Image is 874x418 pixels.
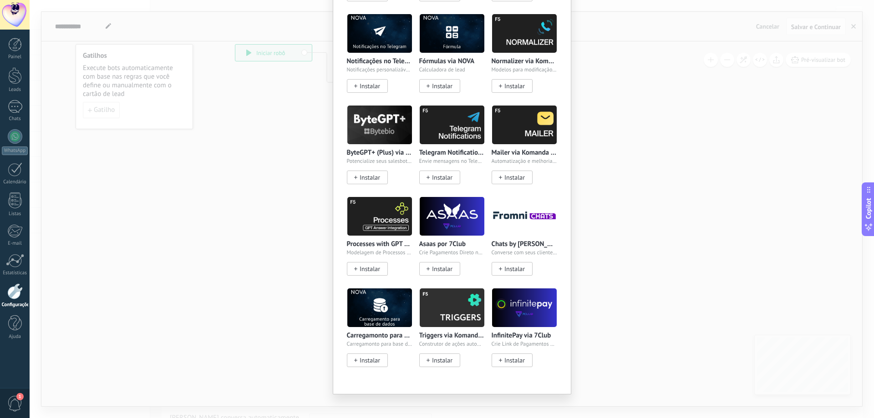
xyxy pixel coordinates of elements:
[347,288,419,379] div: Carregamonto para base de dados via NOVA
[347,158,412,165] span: Potencialize seus salesbot com IA (GPT e ChatGPT)
[492,158,557,165] span: Automatização e melhoria do envio de emails
[504,265,525,273] span: Instalar
[347,250,412,256] span: Modelagem de Processos de Negócio com IA em BPMN
[347,353,388,367] button: Instalar
[347,11,412,55] img: logo_main.png
[492,79,533,93] button: Instalar
[360,265,380,273] span: Instalar
[504,82,525,90] span: Instalar
[419,353,460,367] button: Instalar
[419,105,492,196] div: Telegram Notifications via Komanda F5
[347,67,412,73] span: Notificações personalizáveis no Digital Pipeline
[2,87,28,93] div: Leads
[419,171,460,184] button: Instalar
[419,67,485,73] span: Calculadora de lead
[492,171,533,184] button: Instalar
[492,149,557,157] p: Mailer via Komanda F5
[419,58,475,65] p: Fórmulas via NOVA
[420,103,484,147] img: logo_main.png
[2,302,28,308] div: Configurações
[2,54,28,60] div: Painel
[360,174,380,181] span: Instalar
[492,58,557,65] p: Normalizer via Komanda F5
[16,393,24,400] span: 1
[347,171,388,184] button: Instalar
[347,149,412,157] p: ByteGPT+ (Plus) via Bytebio
[347,14,419,105] div: Notificações no Telegram via NOVA
[492,241,557,248] p: Chats by [PERSON_NAME]
[2,270,28,276] div: Estatísticas
[419,14,492,105] div: Fórmulas via NOVA
[347,79,388,93] button: Instalar
[432,174,452,181] span: Instalar
[492,194,557,238] img: logo_main.png
[347,341,412,347] span: Carregamonto para base de dados
[419,250,485,256] span: Crie Pagamentos Direto no Seu Kommo
[360,82,380,90] span: Instalar
[347,262,388,276] button: Instalar
[2,211,28,217] div: Listas
[492,196,557,288] div: Chats by Fromni
[347,194,412,238] img: logo_main.png
[419,262,460,276] button: Instalar
[347,241,412,248] p: Processes with GPT via Komanda F5
[504,357,525,364] span: Instalar
[492,11,557,55] img: logo_main.png
[492,288,557,379] div: InfinitePay via 7Club
[420,286,484,330] img: logo_main.png
[347,332,412,340] p: Carregamonto para base de dados via NOVA
[864,198,873,219] span: Copilot
[360,357,380,364] span: Instalar
[492,353,533,367] button: Instalar
[419,241,466,248] p: Asaas por 7Club
[2,179,28,185] div: Calendário
[419,149,485,157] p: Telegram Notifications via Komanda F5
[492,262,533,276] button: Instalar
[347,105,419,196] div: ByteGPT+ (Plus) via Bytebio
[2,116,28,122] div: Chats
[347,286,412,330] img: logo_main.png
[432,357,452,364] span: Instalar
[419,332,485,340] p: Triggers via Komanda F5
[2,146,28,155] div: WhatsApp
[419,288,492,379] div: Triggers via Komanda F5
[347,196,419,288] div: Processes with GPT via Komanda F5
[504,174,525,181] span: Instalar
[492,67,557,73] span: Modelos para modificação de número de telefone
[419,158,485,165] span: Envie mensagens no Telegram
[2,241,28,247] div: E-mail
[492,105,557,196] div: Mailer via Komanda F5
[432,82,452,90] span: Instalar
[419,341,485,347] span: Construtor de ações automáticas
[492,14,557,105] div: Normalizer via Komanda F5
[347,103,412,147] img: logo_main.png
[347,58,412,65] p: Notificações no Telegram via NOVA
[492,250,557,256] span: Converse com seus clientes no TG, WA, Inst, etc.
[420,194,484,238] img: logo_main.png
[432,265,452,273] span: Instalar
[419,196,492,288] div: Asaas por 7Club
[419,79,460,93] button: Instalar
[492,332,551,340] p: InfinitePay via 7Club
[2,334,28,340] div: Ajuda
[492,341,557,347] span: Crie Link de Pagamentos Direto no Seu Kommo
[492,103,557,147] img: logo_main.png
[420,11,484,55] img: logo_main.png
[492,286,557,330] img: logo_main.png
